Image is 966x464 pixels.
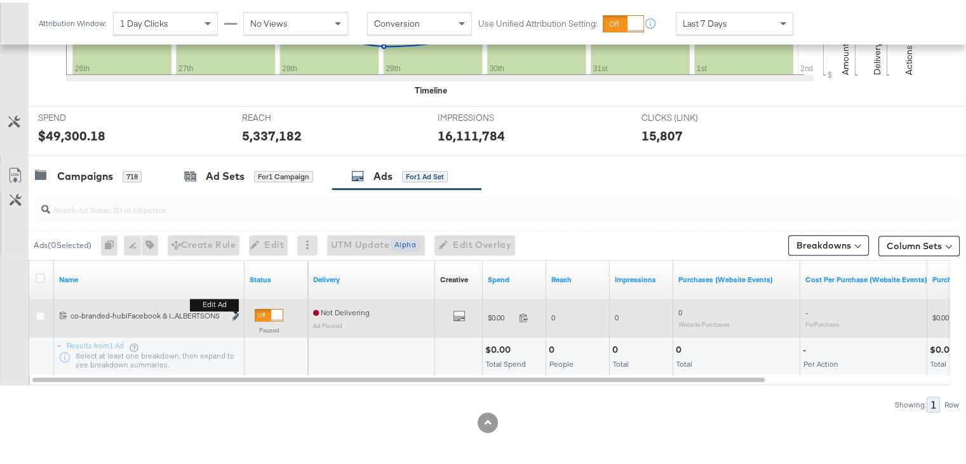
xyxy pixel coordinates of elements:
sub: Website Purchases [678,318,730,325]
a: The average cost for each purchase tracked by your Custom Audience pixel on your website after pe... [805,272,927,282]
div: 16,111,784 [438,124,505,142]
div: 0 [549,341,558,353]
label: Use Unified Attribution Setting: [478,15,598,27]
text: Actions [903,43,915,72]
a: Shows the current state of your Ad. [250,272,303,282]
span: 0 [678,305,682,315]
input: Search Ad Name, ID or Objective [50,189,876,214]
span: 0 [551,310,555,320]
span: - [805,305,808,315]
b: Edit ad [190,296,239,309]
div: Campaigns [57,167,113,181]
span: Total [613,357,629,366]
div: $0.00 [930,341,959,353]
div: Ads ( 0 Selected) [34,237,91,249]
div: 718 [123,168,142,180]
a: The number of times your ad was served. On mobile apps an ad is counted as served the first time ... [615,272,668,282]
button: Breakdowns [788,233,869,253]
div: Timeline [415,82,447,94]
div: for 1 Ad Set [402,168,448,180]
div: 0 [676,341,685,353]
span: Conversion [374,15,420,27]
button: Edit ad [232,308,239,322]
button: Column Sets [878,233,960,254]
div: 1 [927,394,940,410]
a: Ad Name. [59,272,239,282]
text: Delivery [871,40,883,72]
div: 0 [101,233,124,253]
div: $49,300.18 [38,124,105,142]
div: Row [944,398,960,407]
span: Total Spend [486,357,526,366]
div: Ad Sets [206,167,245,181]
a: Shows the creative associated with your ad. [440,272,468,282]
span: No Views [250,15,288,27]
div: Creative [440,272,468,282]
sub: Per Purchase [805,318,839,325]
span: Last 7 Days [683,15,727,27]
div: 0 [612,341,622,353]
text: Amount (USD) [840,17,851,72]
span: 1 Day Clicks [120,15,168,27]
a: Reflects the ability of your Ad to achieve delivery. [313,272,430,282]
span: $0.00 [488,310,514,320]
span: REACH [242,109,337,121]
sub: Ad Paused [313,319,342,327]
div: for 1 Campaign [254,168,313,180]
span: Per Action [803,357,838,366]
span: CLICKS (LINK) [641,109,737,121]
div: co-branded-hub|Facebook & I...ALBERTSONS [70,308,225,318]
div: 15,807 [641,124,683,142]
span: SPEND [38,109,133,121]
span: 0 [615,310,619,320]
div: Ads [373,167,392,181]
span: Total [930,357,946,366]
a: The number of times a purchase was made tracked by your Custom Audience pixel on your website aft... [678,272,795,282]
span: People [549,357,574,366]
div: Showing: [894,398,927,407]
span: Total [676,357,692,366]
div: Attribution Window: [38,17,107,25]
div: - [803,341,810,353]
span: $0.00 [932,310,949,320]
span: Not Delivering [313,305,370,315]
span: IMPRESSIONS [438,109,533,121]
div: $0.00 [485,341,514,353]
div: 5,337,182 [242,124,302,142]
a: The number of people your ad was served to. [551,272,605,282]
label: Paused [255,324,283,332]
a: The total amount spent to date. [488,272,541,282]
